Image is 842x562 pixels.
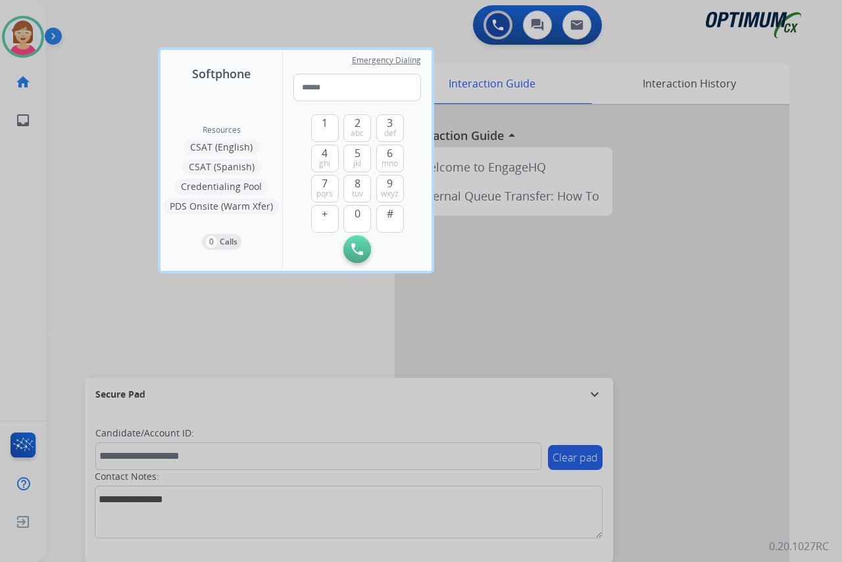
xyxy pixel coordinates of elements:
span: 6 [387,145,393,161]
button: PDS Onsite (Warm Xfer) [163,199,280,214]
button: 7pqrs [311,175,339,202]
span: ghi [319,158,330,169]
span: + [322,206,328,222]
img: call-button [351,243,363,255]
button: CSAT (English) [184,139,259,155]
span: 2 [355,115,360,131]
button: 2abc [343,114,371,142]
button: + [311,205,339,233]
span: mno [382,158,398,169]
span: Softphone [192,64,251,83]
button: 4ghi [311,145,339,172]
p: 0 [206,236,217,248]
span: tuv [352,189,363,199]
span: pqrs [316,189,333,199]
span: 0 [355,206,360,222]
button: 6mno [376,145,404,172]
button: 9wxyz [376,175,404,202]
p: Calls [220,236,237,248]
span: 8 [355,176,360,191]
span: wxyz [381,189,399,199]
span: abc [351,128,364,139]
button: CSAT (Spanish) [182,159,261,175]
span: 3 [387,115,393,131]
button: 5jkl [343,145,371,172]
button: 0Calls [202,234,241,250]
button: 1 [311,114,339,142]
button: 0 [343,205,371,233]
span: def [384,128,396,139]
span: 1 [322,115,328,131]
span: Resources [203,125,241,135]
span: 5 [355,145,360,161]
span: jkl [353,158,361,169]
span: 9 [387,176,393,191]
span: # [387,206,393,222]
span: 7 [322,176,328,191]
button: # [376,205,404,233]
p: 0.20.1027RC [769,538,829,554]
span: 4 [322,145,328,161]
button: 3def [376,114,404,142]
button: 8tuv [343,175,371,202]
span: Emergency Dialing [352,55,421,66]
button: Credentialing Pool [174,179,268,195]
